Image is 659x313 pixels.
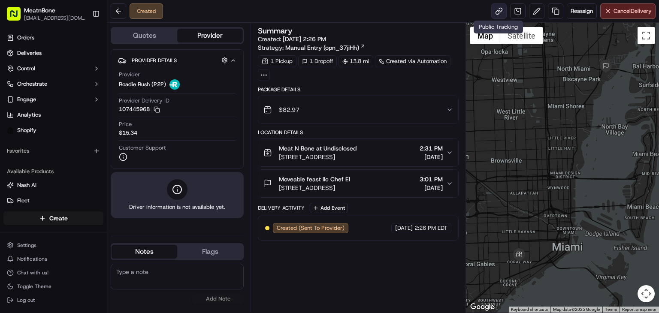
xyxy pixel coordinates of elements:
[567,3,597,19] button: Reassign
[119,71,140,78] span: Provider
[119,81,166,88] span: Roadie Rush (P2P)
[177,245,243,259] button: Flags
[614,7,652,15] span: Cancel Delivery
[339,55,373,67] div: 13.8 mi
[9,111,57,118] div: Past conversations
[17,297,35,304] span: Log out
[17,133,24,140] img: 1736555255976-a54dd68f-1ca7-489b-9aae-adbdc363a1c4
[24,6,55,15] button: MeatnBone
[258,139,458,166] button: Meat N Bone at Undisclosed[STREET_ADDRESS]2:31 PM[DATE]
[3,46,103,60] a: Deliveries
[3,123,103,137] a: Shopify
[553,307,600,312] span: Map data ©2025 Google
[49,214,68,223] span: Create
[420,153,443,161] span: [DATE]
[468,301,496,313] img: Google
[511,307,548,313] button: Keyboard shortcuts
[5,188,69,203] a: 📗Knowledge Base
[17,269,48,276] span: Chat with us!
[622,307,656,312] a: Report a map error
[310,203,348,213] button: Add Event
[258,55,296,67] div: 1 Pickup
[17,34,34,42] span: Orders
[298,55,337,67] div: 1 Dropoff
[3,239,103,251] button: Settings
[17,126,36,134] span: Shopify
[3,31,103,45] a: Orders
[119,105,160,113] button: 107445968
[468,301,496,313] a: Open this area in Google Maps (opens a new window)
[395,224,413,232] span: [DATE]
[93,156,96,163] span: •
[133,109,156,120] button: See all
[17,80,47,88] span: Orchestrate
[420,144,443,153] span: 2:31 PM
[118,53,236,67] button: Provider Details
[600,3,656,19] button: CancelDelivery
[605,307,617,312] a: Terms (opens in new tab)
[39,90,118,97] div: We're available if you need us!
[3,108,103,122] a: Analytics
[258,129,459,136] div: Location Details
[414,224,447,232] span: 2:26 PM EDT
[375,55,450,67] a: Created via Automation
[279,184,350,192] span: [STREET_ADDRESS]
[146,84,156,94] button: Start new chat
[279,175,350,184] span: Moveable feast llc Chef El
[85,212,104,219] span: Pylon
[3,77,103,91] button: Orchestrate
[98,156,115,163] span: [DATE]
[129,203,225,211] span: Driver information is not available yet.
[119,97,169,105] span: Provider Delivery ID
[474,21,523,33] div: Public Tracking
[258,86,459,93] div: Package Details
[17,283,51,290] span: Toggle Theme
[3,3,89,24] button: MeatnBone[EMAIL_ADDRESS][DOMAIN_NAME]
[177,29,243,42] button: Provider
[7,197,100,205] a: Fleet
[258,96,458,123] button: $82.97
[17,96,36,103] span: Engage
[112,29,177,42] button: Quotes
[17,181,36,189] span: Nash AI
[279,153,357,161] span: [STREET_ADDRESS]
[17,191,66,200] span: Knowledge Base
[283,35,326,43] span: [DATE] 2:26 PM
[285,43,366,52] a: Manual Entry (opn_37jiHh)
[420,175,443,184] span: 3:01 PM
[17,65,35,72] span: Control
[3,144,103,158] div: Favorites
[132,57,177,64] span: Provider Details
[9,8,26,25] img: Nash
[98,132,115,139] span: [DATE]
[17,156,24,163] img: 1736555255976-a54dd68f-1ca7-489b-9aae-adbdc363a1c4
[258,35,326,43] span: Created:
[258,43,366,52] div: Strategy:
[9,192,15,199] div: 📗
[500,27,543,44] button: Show satellite imagery
[17,49,42,57] span: Deliveries
[119,144,166,152] span: Customer Support
[60,212,104,219] a: Powered byPylon
[470,27,500,44] button: Show street map
[73,192,79,199] div: 💻
[3,267,103,279] button: Chat with us!
[638,285,655,302] button: Map camera controls
[9,124,22,141] img: Wisdom Oko
[638,27,655,44] button: Toggle fullscreen view
[7,181,100,189] a: Nash AI
[119,129,137,137] span: $15.34
[7,127,14,134] img: Shopify logo
[27,132,91,139] span: Wisdom [PERSON_NAME]
[22,55,154,64] input: Got a question? Start typing here...
[27,156,91,163] span: Wisdom [PERSON_NAME]
[24,15,85,21] button: [EMAIL_ADDRESS][DOMAIN_NAME]
[258,170,458,197] button: Moveable feast llc Chef El[STREET_ADDRESS]3:01 PM[DATE]
[17,242,36,249] span: Settings
[18,81,33,97] img: 8571987876998_91fb9ceb93ad5c398215_72.jpg
[9,81,24,97] img: 1736555255976-a54dd68f-1ca7-489b-9aae-adbdc363a1c4
[3,194,103,208] button: Fleet
[3,165,103,178] div: Available Products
